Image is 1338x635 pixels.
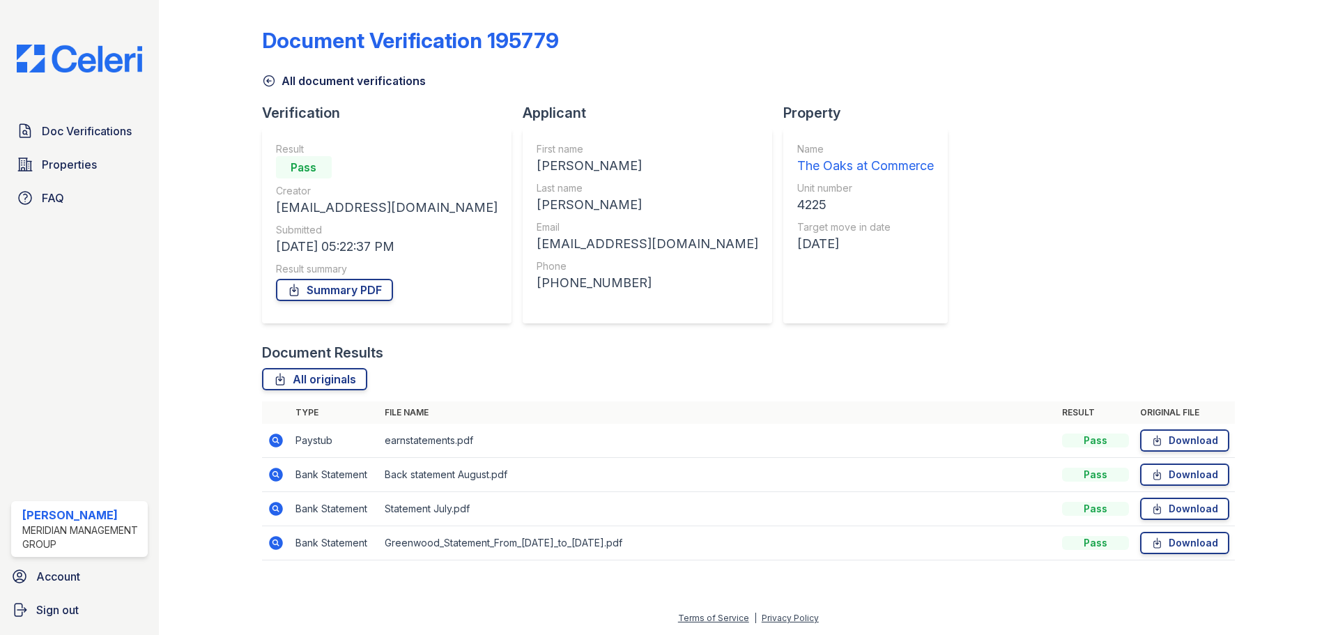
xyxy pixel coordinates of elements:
a: Sign out [6,596,153,624]
th: Original file [1135,401,1235,424]
th: File name [379,401,1056,424]
div: [PERSON_NAME] [22,507,142,523]
a: Download [1140,532,1229,554]
img: CE_Logo_Blue-a8612792a0a2168367f1c8372b55b34899dd931a85d93a1a3d3e32e68fde9ad4.png [6,45,153,72]
div: [DATE] [797,234,934,254]
div: | [754,613,757,623]
a: Name The Oaks at Commerce [797,142,934,176]
a: Account [6,563,153,590]
a: All originals [262,368,367,390]
div: Email [537,220,758,234]
div: [PHONE_NUMBER] [537,273,758,293]
div: The Oaks at Commerce [797,156,934,176]
a: Privacy Policy [762,613,819,623]
div: Name [797,142,934,156]
div: Pass [1062,468,1129,482]
td: Statement July.pdf [379,492,1056,526]
td: Greenwood_Statement_From_[DATE]_to_[DATE].pdf [379,526,1056,560]
div: Document Verification 195779 [262,28,559,53]
div: Unit number [797,181,934,195]
div: [PERSON_NAME] [537,195,758,215]
a: Properties [11,151,148,178]
div: 4225 [797,195,934,215]
a: Download [1140,429,1229,452]
span: Account [36,568,80,585]
span: Doc Verifications [42,123,132,139]
div: Result summary [276,262,498,276]
div: Pass [276,156,332,178]
div: Meridian Management Group [22,523,142,551]
a: All document verifications [262,72,426,89]
div: Last name [537,181,758,195]
span: Sign out [36,602,79,618]
div: Creator [276,184,498,198]
a: FAQ [11,184,148,212]
td: Paystub [290,424,379,458]
th: Result [1056,401,1135,424]
td: Bank Statement [290,458,379,492]
td: Bank Statement [290,492,379,526]
a: Download [1140,498,1229,520]
div: [PERSON_NAME] [537,156,758,176]
a: Summary PDF [276,279,393,301]
div: Pass [1062,434,1129,447]
td: earnstatements.pdf [379,424,1056,458]
div: [EMAIL_ADDRESS][DOMAIN_NAME] [537,234,758,254]
div: Result [276,142,498,156]
th: Type [290,401,379,424]
div: [EMAIL_ADDRESS][DOMAIN_NAME] [276,198,498,217]
span: FAQ [42,190,64,206]
div: First name [537,142,758,156]
div: Pass [1062,502,1129,516]
td: Bank Statement [290,526,379,560]
a: Doc Verifications [11,117,148,145]
div: Document Results [262,343,383,362]
div: Submitted [276,223,498,237]
div: Target move in date [797,220,934,234]
div: Pass [1062,536,1129,550]
div: Applicant [523,103,783,123]
td: Back statement August.pdf [379,458,1056,492]
div: Verification [262,103,523,123]
div: Property [783,103,959,123]
span: Properties [42,156,97,173]
a: Download [1140,464,1229,486]
a: Terms of Service [678,613,749,623]
div: [DATE] 05:22:37 PM [276,237,498,257]
div: Phone [537,259,758,273]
